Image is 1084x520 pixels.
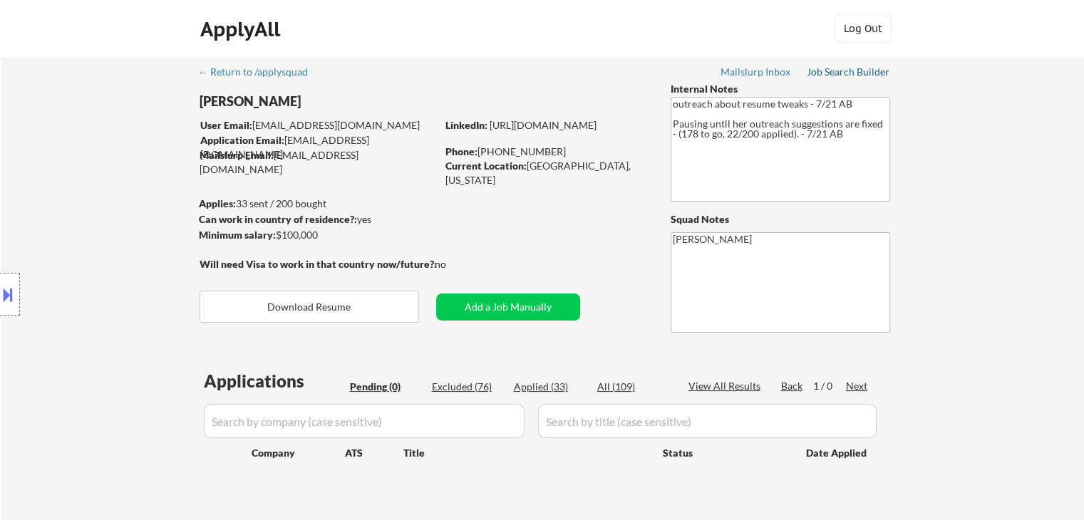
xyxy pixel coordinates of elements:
[781,379,804,393] div: Back
[490,119,597,131] a: [URL][DOMAIN_NAME]
[200,118,436,132] div: [EMAIL_ADDRESS][DOMAIN_NAME]
[198,67,321,77] div: ← Return to /applysquad
[198,66,321,80] a: ← Return to /applysquad
[199,213,357,225] strong: Can work in country of residence?:
[807,66,890,80] a: Job Search Builder
[445,159,647,187] div: [GEOGRAPHIC_DATA], [US_STATE]
[721,66,792,80] a: Mailslurp Inbox
[445,119,487,131] strong: LinkedIn:
[403,446,649,460] div: Title
[445,145,478,157] strong: Phone:
[721,67,792,77] div: Mailslurp Inbox
[200,133,436,161] div: [EMAIL_ADDRESS][DOMAIN_NAME]
[436,293,580,321] button: Add a Job Manually
[445,160,527,172] strong: Current Location:
[435,257,475,271] div: no
[688,379,765,393] div: View All Results
[200,291,419,323] button: Download Resume
[806,446,869,460] div: Date Applied
[663,440,785,465] div: Status
[345,446,403,460] div: ATS
[807,67,890,77] div: Job Search Builder
[199,212,432,227] div: yes
[846,379,869,393] div: Next
[597,380,669,394] div: All (109)
[200,93,492,110] div: [PERSON_NAME]
[200,17,284,41] div: ApplyAll
[350,380,421,394] div: Pending (0)
[514,380,585,394] div: Applied (33)
[252,446,345,460] div: Company
[204,373,345,390] div: Applications
[432,380,503,394] div: Excluded (76)
[200,258,437,270] strong: Will need Visa to work in that country now/future?:
[813,379,846,393] div: 1 / 0
[835,14,892,43] button: Log Out
[538,404,877,438] input: Search by title (case sensitive)
[204,404,525,438] input: Search by company (case sensitive)
[671,212,890,227] div: Squad Notes
[199,228,436,242] div: $100,000
[671,82,890,96] div: Internal Notes
[200,148,436,176] div: [EMAIL_ADDRESS][DOMAIN_NAME]
[445,145,647,159] div: [PHONE_NUMBER]
[199,197,436,211] div: 33 sent / 200 bought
